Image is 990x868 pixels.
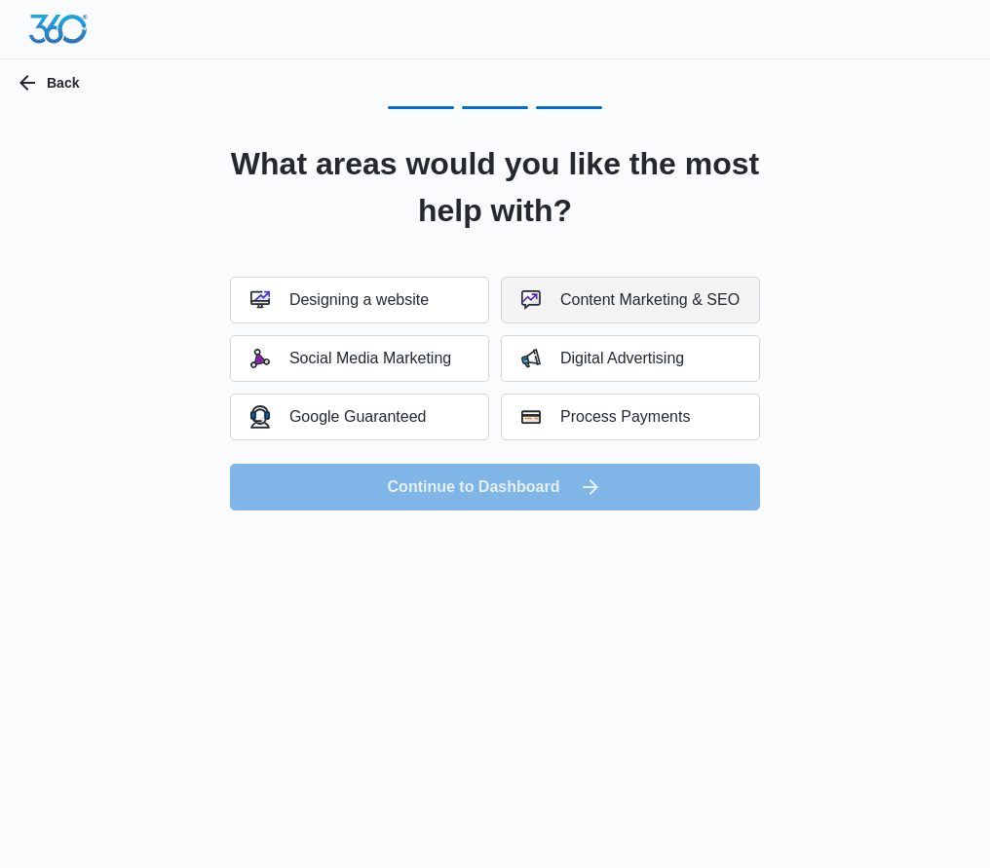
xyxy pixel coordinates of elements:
div: Designing a website [250,290,429,310]
div: Content Marketing & SEO [521,290,740,310]
div: Social Media Marketing [250,349,451,368]
button: Digital Advertising [501,335,760,382]
button: Google Guaranteed [230,394,489,440]
button: Social Media Marketing [230,335,489,382]
button: Process Payments [501,394,760,440]
button: Designing a website [230,277,489,323]
button: Content Marketing & SEO [501,277,760,323]
div: Process Payments [521,407,690,427]
h2: What areas would you like the most help with? [206,140,784,234]
div: Google Guaranteed [250,405,427,428]
div: Digital Advertising [521,349,684,368]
